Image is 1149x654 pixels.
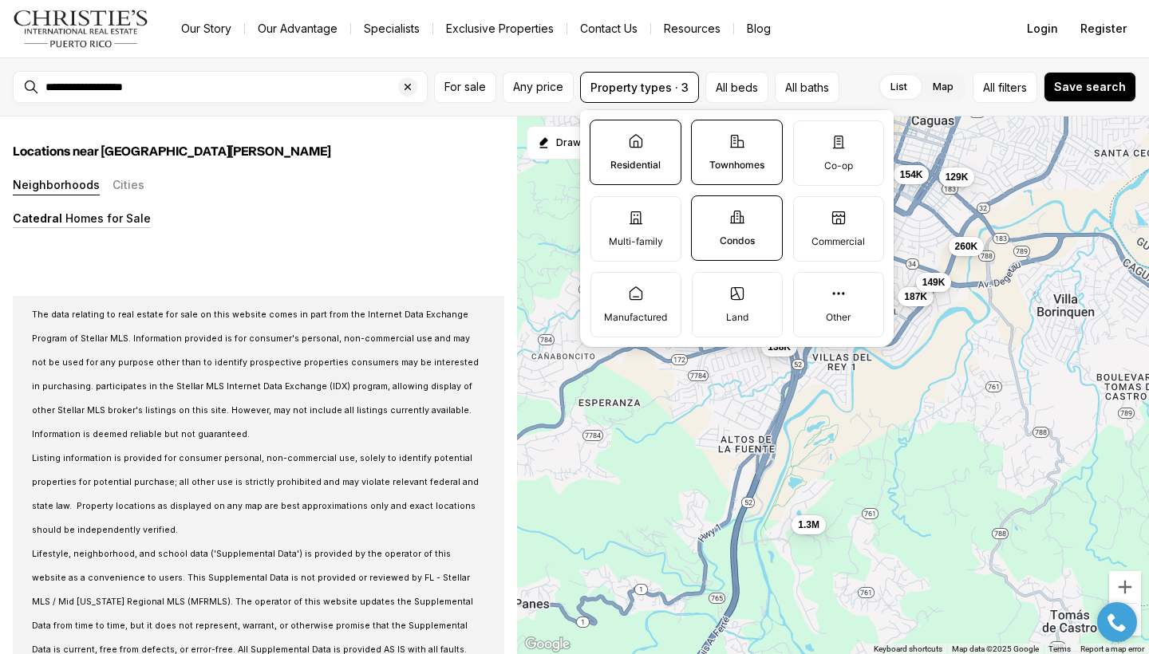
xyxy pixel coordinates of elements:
a: Specialists [351,18,432,40]
a: Our Advantage [245,18,350,40]
span: All [983,79,995,96]
span: The data relating to real estate for sale on this website comes in part from the Internet Data Ex... [32,309,479,439]
span: For sale [444,81,486,93]
span: 187K [904,290,927,303]
span: Login [1027,22,1058,35]
a: Exclusive Properties [433,18,567,40]
p: Commercial [811,235,865,248]
p: Catedral [13,211,62,225]
span: 260K [955,239,978,252]
button: 129K [939,167,975,186]
button: Zoom in [1109,571,1141,603]
label: List [878,73,920,101]
button: 154K [894,165,930,184]
button: Register [1071,13,1136,45]
button: Any price [503,72,574,103]
span: filters [998,79,1027,96]
button: 1.3M [792,515,826,534]
button: 260K [949,236,985,255]
p: Other [826,311,851,324]
p: Multi-family [609,235,663,248]
button: Neighborhoods [13,179,100,195]
button: Start drawing [527,126,591,160]
button: 187K [898,287,934,306]
button: Property types · 3 [580,72,699,103]
a: Our Story [168,18,244,40]
span: 1.3M [798,518,819,531]
h5: Locations near [GEOGRAPHIC_DATA][PERSON_NAME] [13,144,504,160]
a: Catedral Homes for Sale [13,211,151,225]
p: Manufactured [604,311,667,324]
span: Save search [1054,81,1126,93]
button: Contact Us [567,18,650,40]
button: Cities [113,179,144,195]
span: 149K [922,276,946,289]
span: 138K [768,341,791,353]
span: 154K [900,168,923,181]
button: Login [1017,13,1068,45]
button: 138K [761,337,797,357]
a: Report a map error [1080,644,1144,653]
p: Land [726,311,748,324]
a: Resources [651,18,733,40]
p: Condos [720,234,755,247]
button: All baths [775,72,839,103]
button: Allfilters [973,72,1037,103]
label: Map [920,73,966,101]
img: logo [13,10,149,48]
a: Terms (opens in new tab) [1048,644,1071,653]
span: Any price [513,81,563,93]
button: Save search [1044,72,1136,102]
span: Listing information is provided for consumer personal, non-commercial use, solely to identify pot... [32,453,479,535]
button: All beds [705,72,768,103]
button: 149K [916,273,952,292]
span: Register [1080,22,1127,35]
p: Homes for Sale [62,211,151,225]
button: Clear search input [398,72,427,102]
p: Co-op [824,160,853,172]
span: Map data ©2025 Google [952,644,1039,653]
p: Townhomes [709,159,764,171]
button: For sale [434,72,496,103]
a: Blog [734,18,784,40]
span: 129K [946,170,969,183]
p: Residential [610,159,661,171]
